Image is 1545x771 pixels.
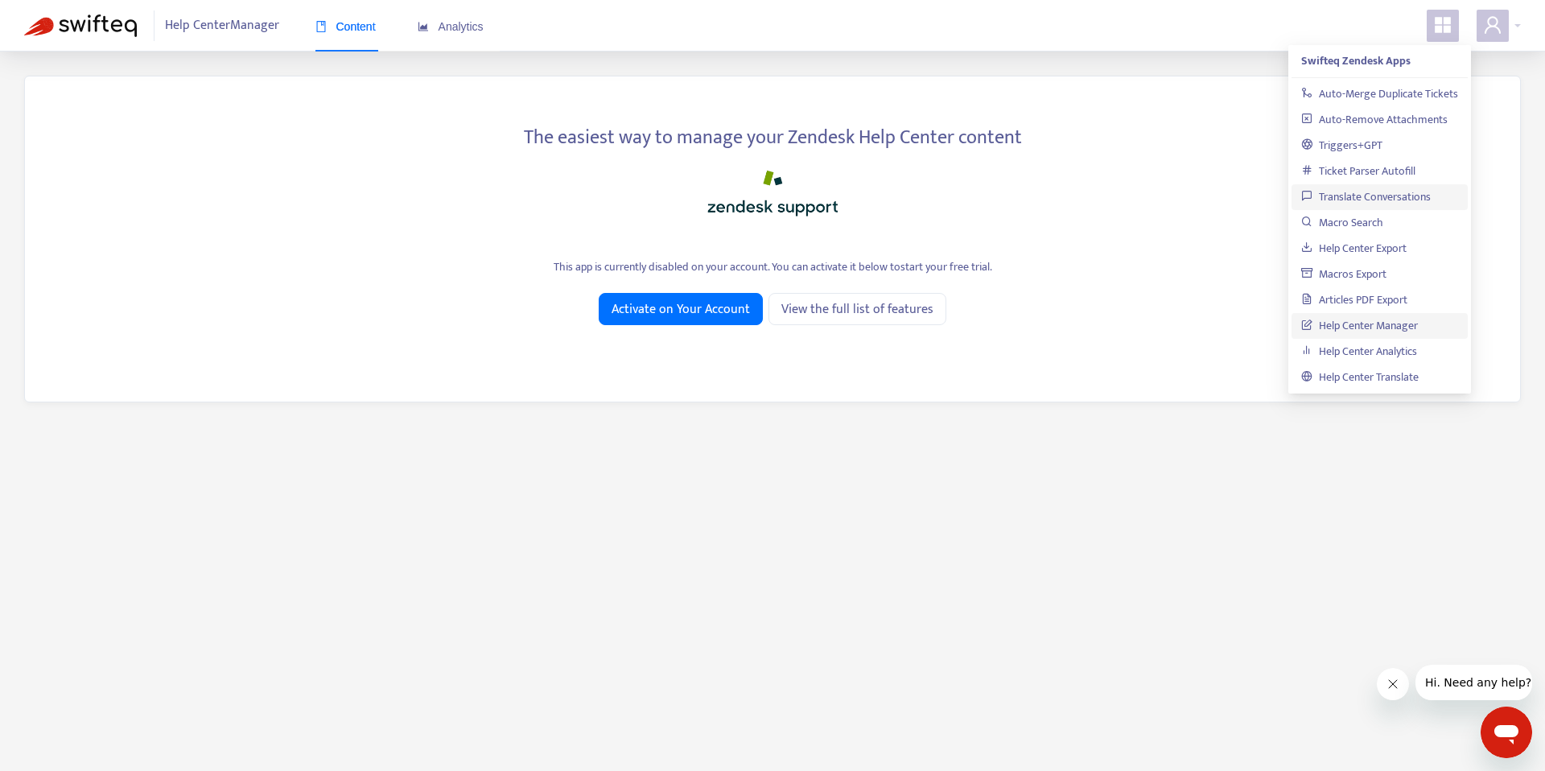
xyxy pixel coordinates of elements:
span: Help Center Manager [165,10,279,41]
span: View the full list of features [781,299,933,320]
a: Auto-Remove Attachments [1301,110,1448,129]
button: Activate on Your Account [599,293,763,325]
a: Help Center Export [1301,239,1407,258]
a: View the full list of features [768,293,946,325]
span: Activate on Your Account [612,299,750,320]
span: appstore [1433,15,1452,35]
img: Swifteq [24,14,137,37]
a: Auto-Merge Duplicate Tickets [1301,85,1458,103]
a: Help Center Manager [1301,316,1418,335]
a: Triggers+GPT [1301,136,1382,155]
a: Ticket Parser Autofill [1301,162,1415,180]
span: Content [315,20,376,33]
iframe: Close message [1377,668,1409,700]
span: book [315,21,327,32]
span: Analytics [418,20,484,33]
div: The easiest way to manage your Zendesk Help Center content [49,117,1496,152]
div: This app is currently disabled on your account. You can activate it below to start your free trial . [49,258,1496,275]
a: Articles PDF Export [1301,291,1407,309]
a: Help Center Analytics [1301,342,1417,361]
span: area-chart [418,21,429,32]
a: Macro Search [1301,213,1383,232]
img: zendesk_support_logo.png [692,164,853,222]
a: Translate Conversations [1301,188,1431,206]
span: user [1483,15,1502,35]
a: Help Center Translate [1301,368,1419,386]
a: Macros Export [1301,265,1386,283]
iframe: Button to launch messaging window [1481,707,1532,758]
strong: Swifteq Zendesk Apps [1301,52,1411,70]
iframe: Message from company [1415,665,1532,700]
